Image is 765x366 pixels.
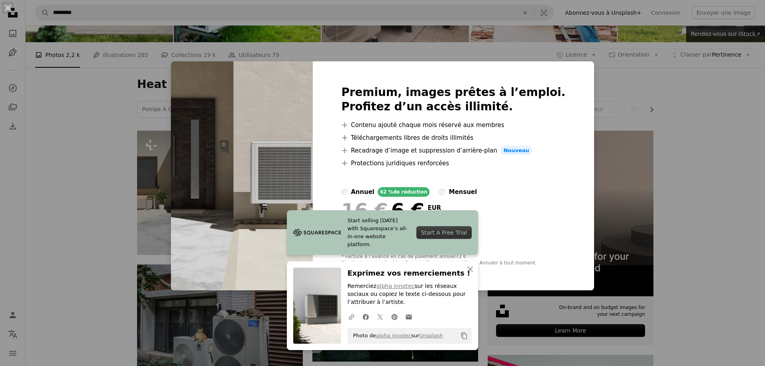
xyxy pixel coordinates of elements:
a: Partager par mail [402,309,416,325]
li: Téléchargements libres de droits illimités [341,133,566,143]
a: Partagez-leTwitter [373,309,387,325]
span: Start selling [DATE] with Squarespace’s all-in-one website platform. [347,217,410,249]
span: Nouveau [500,146,532,155]
a: Partagez-leFacebook [359,309,373,325]
span: EUR [428,204,460,211]
img: file-1705255347840-230a6ab5bca9image [293,227,341,239]
div: annuel [351,187,375,197]
img: premium_photo-1715620329644-36b9f5b9fca3 [171,61,313,291]
div: mensuel [449,187,477,197]
h3: Exprimez vos remerciements ! [347,268,472,279]
h2: Premium, images prêtes à l’emploi. Profitez d’un accès illimité. [341,85,566,114]
a: Unsplash [419,333,443,339]
input: annuel62 %de réduction [341,189,348,195]
li: Protections juridiques renforcées [341,159,566,168]
li: Contenu ajouté chaque mois réservé aux membres [341,120,566,130]
span: Photo de sur [349,329,443,342]
li: Recadrage d’image et suppression d’arrière-plan [341,146,566,155]
div: 62 % de réduction [378,187,430,197]
span: 16 € [341,200,388,221]
button: Copier dans le presse-papier [457,329,471,343]
a: alpha innotec [377,283,414,289]
div: Start A Free Trial [416,226,472,239]
a: Partagez-lePinterest [387,309,402,325]
a: Start selling [DATE] with Squarespace’s all-in-one website platform.Start A Free Trial [287,210,478,255]
p: Remerciez sur les réseaux sociaux ou copiez le texte ci-dessous pour l’attribuer à l’artiste. [347,282,472,306]
div: 6 € [341,200,424,221]
a: alpha innotec [376,333,411,339]
input: mensuel [439,189,445,195]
